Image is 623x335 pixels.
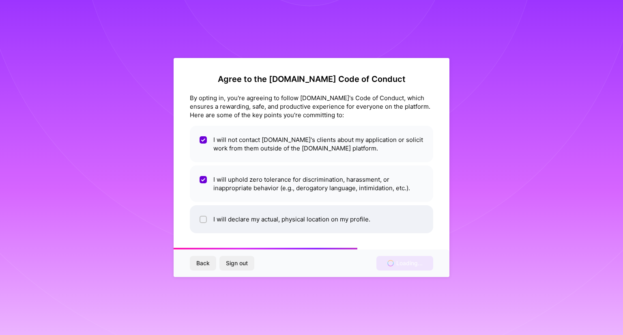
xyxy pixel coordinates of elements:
[196,259,210,267] span: Back
[190,126,433,162] li: I will not contact [DOMAIN_NAME]'s clients about my application or solicit work from them outside...
[190,205,433,233] li: I will declare my actual, physical location on my profile.
[226,259,248,267] span: Sign out
[190,256,216,271] button: Back
[190,74,433,84] h2: Agree to the [DOMAIN_NAME] Code of Conduct
[190,165,433,202] li: I will uphold zero tolerance for discrimination, harassment, or inappropriate behavior (e.g., der...
[219,256,254,271] button: Sign out
[190,94,433,119] div: By opting in, you're agreeing to follow [DOMAIN_NAME]'s Code of Conduct, which ensures a rewardin...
